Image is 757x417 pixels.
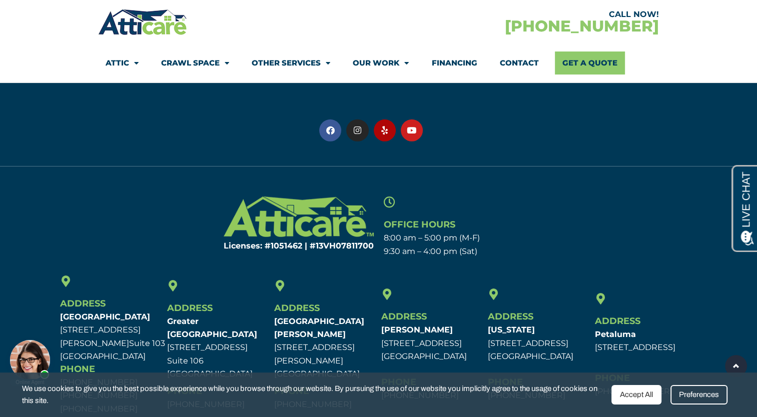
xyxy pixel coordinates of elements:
p: [STREET_ADDRESS][PERSON_NAME] [GEOGRAPHIC_DATA] [60,310,162,363]
b: Petaluma [595,329,636,339]
iframe: Chat Invitation [5,337,55,387]
p: [STREET_ADDRESS][PERSON_NAME] [GEOGRAPHIC_DATA] [274,315,376,380]
span: Suite 103 [129,338,165,348]
b: [US_STATE] [488,325,535,334]
b: Greater [GEOGRAPHIC_DATA] [167,316,257,339]
span: Address [381,311,426,322]
nav: Menu [106,51,651,74]
span: Opens a chat window [25,8,81,20]
a: Attic [106,51,139,74]
b: [PERSON_NAME] [381,325,452,334]
div: CALL NOW! [378,10,658,18]
span: Phone [60,363,95,374]
span: Address [595,315,640,326]
p: [STREET_ADDRESS] [GEOGRAPHIC_DATA] [488,323,590,363]
span: Address [60,298,106,309]
p: [STREET_ADDRESS] [595,328,697,354]
span: Office Hours [384,219,455,230]
p: [STREET_ADDRESS] Suite 106 [GEOGRAPHIC_DATA] [167,315,269,380]
div: Preferences [670,385,727,404]
a: Get A Quote [555,51,625,74]
a: Crawl Space [161,51,229,74]
p: [STREET_ADDRESS] [GEOGRAPHIC_DATA] [381,323,483,363]
span: Address [274,302,320,313]
span: Address [167,302,213,313]
a: Financing [431,51,477,74]
div: Accept All [611,385,661,404]
a: Our Work [353,51,409,74]
p: 8:00 am – 5:00 pm (M-F) 9:30 am – 4:00 pm (Sat) [384,231,563,258]
span: We use cookies to give you the best possible experience while you browse through our website. By ... [22,382,603,407]
span: Address [488,311,533,322]
a: Other Services [252,51,330,74]
a: Contact [499,51,538,74]
b: [GEOGRAPHIC_DATA] [60,312,150,321]
h6: Licenses: #1051462 | #13VH078117​00 [194,242,374,250]
b: [GEOGRAPHIC_DATA][PERSON_NAME] [274,316,364,339]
